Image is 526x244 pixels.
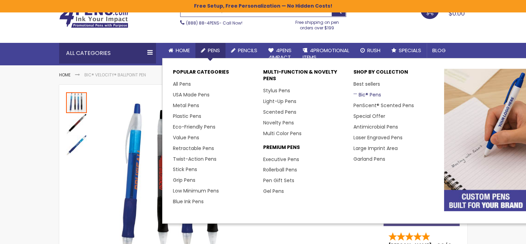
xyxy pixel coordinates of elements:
img: 4Pens Custom Pens and Promotional Products [59,6,128,28]
a: Stylus Pens [263,87,290,94]
p: Popular Categories [173,69,256,79]
span: Pens [208,47,220,54]
a: Special Offer [353,113,385,120]
img: BIC® Velocity® Ballpoint Pen [66,114,87,134]
a: Scented Pens [263,109,296,115]
a: Retractable Pens [173,145,214,152]
a: Blue Ink Pens [173,198,204,205]
a: All Pens [173,81,191,87]
span: 4Pens 4impact [268,47,292,61]
a: Laser Engraved Pens [353,134,403,141]
a: Pens [195,43,225,58]
a: Antimicrobial Pens [353,123,398,130]
a: Bic® Pens [353,91,381,98]
a: Grip Pens [173,177,195,184]
span: $0.00 [449,9,465,18]
a: Large Imprint Area [353,145,398,152]
a: Twist-Action Pens [173,156,216,162]
a: Home [59,72,71,78]
a: Low Minimum Pens [173,187,219,194]
a: Eco-Friendly Pens [173,123,215,130]
a: Gel Pens [263,188,284,195]
a: PenScent® Scented Pens [353,102,414,109]
span: Specials [399,47,421,54]
a: Pen Gift Sets [263,177,294,184]
span: Home [176,47,190,54]
a: Best sellers [353,81,380,87]
a: Stick Pens [173,166,197,173]
a: 4PROMOTIONALITEMS [297,43,355,65]
span: Rush [367,47,380,54]
span: 4PROMOTIONAL ITEMS [303,47,349,61]
li: BIC® Velocity® Ballpoint Pen [84,72,146,78]
iframe: Google Customer Reviews [469,225,526,244]
div: All Categories [59,43,156,64]
a: Rush [355,43,386,58]
p: Shop By Collection [353,69,437,79]
a: Specials [386,43,427,58]
a: Multi Color Pens [263,130,302,137]
a: Home [163,43,195,58]
div: BIC® Velocity® Ballpoint Pen [66,113,87,134]
a: Value Pens [173,134,199,141]
a: Garland Pens [353,156,385,162]
p: Multi-Function & Novelty Pens [263,69,347,85]
a: USA Made Pens [173,91,210,98]
a: Light-Up Pens [263,98,296,105]
a: (888) 88-4PENS [186,20,219,26]
span: Blog [432,47,446,54]
img: BIC® Velocity® Ballpoint Pen [66,135,87,156]
span: - Call Now! [186,20,242,26]
span: Pencils [238,47,257,54]
div: Free shipping on pen orders over $199 [288,17,346,31]
a: Metal Pens [173,102,199,109]
a: Pencils [225,43,263,58]
p: Premium Pens [263,144,347,154]
a: Executive Pens [263,156,299,163]
a: Rollerball Pens [263,166,297,173]
a: Blog [427,43,451,58]
a: Novelty Pens [263,119,294,126]
div: BIC® Velocity® Ballpoint Pen [66,92,87,113]
a: Plastic Pens [173,113,201,120]
a: 4Pens4impact [263,43,297,65]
